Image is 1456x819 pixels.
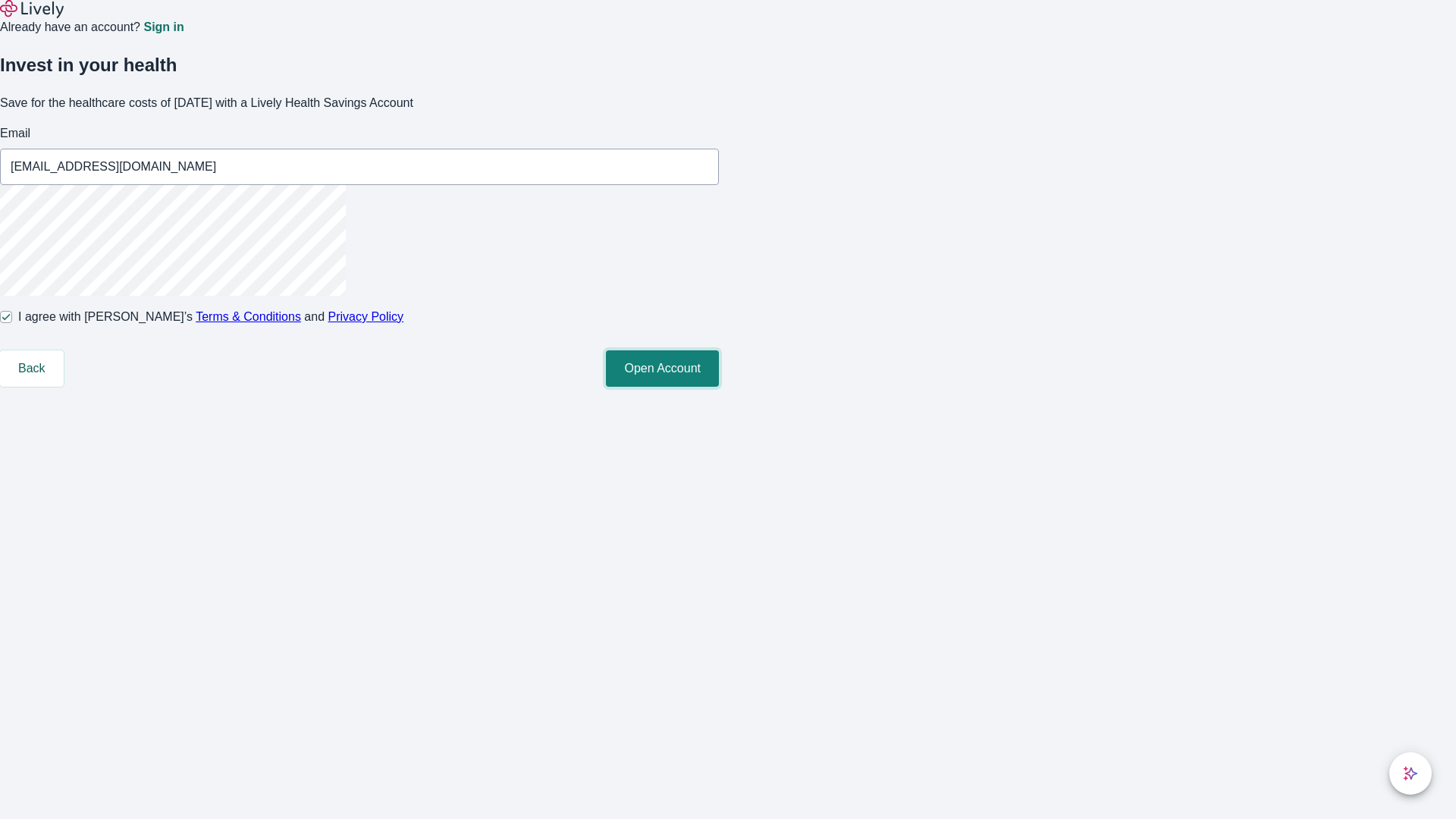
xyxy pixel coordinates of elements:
[328,310,404,323] a: Privacy Policy
[1389,752,1432,795] button: chat
[196,310,301,323] a: Terms & Conditions
[1403,766,1418,781] svg: Lively AI Assistant
[606,350,719,387] button: Open Account
[18,308,403,326] span: I agree with [PERSON_NAME]’s and
[143,21,184,33] a: Sign in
